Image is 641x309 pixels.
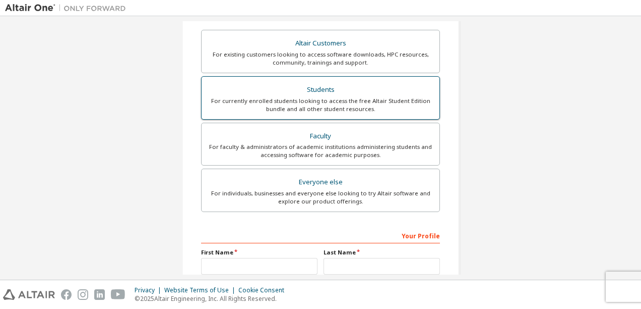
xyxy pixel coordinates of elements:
div: Faculty [208,129,433,143]
div: For existing customers looking to access software downloads, HPC resources, community, trainings ... [208,50,433,67]
div: For currently enrolled students looking to access the free Altair Student Edition bundle and all ... [208,97,433,113]
div: For individuals, businesses and everyone else looking to try Altair software and explore our prod... [208,189,433,205]
div: Altair Customers [208,36,433,50]
label: First Name [201,248,317,256]
img: facebook.svg [61,289,72,300]
img: instagram.svg [78,289,88,300]
div: Cookie Consent [238,286,290,294]
div: Students [208,83,433,97]
div: Your Profile [201,227,440,243]
img: Altair One [5,3,131,13]
img: altair_logo.svg [3,289,55,300]
img: youtube.svg [111,289,125,300]
label: Last Name [324,248,440,256]
div: Privacy [135,286,164,294]
p: © 2025 Altair Engineering, Inc. All Rights Reserved. [135,294,290,303]
img: linkedin.svg [94,289,105,300]
div: Everyone else [208,175,433,189]
div: For faculty & administrators of academic institutions administering students and accessing softwa... [208,143,433,159]
div: Website Terms of Use [164,286,238,294]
